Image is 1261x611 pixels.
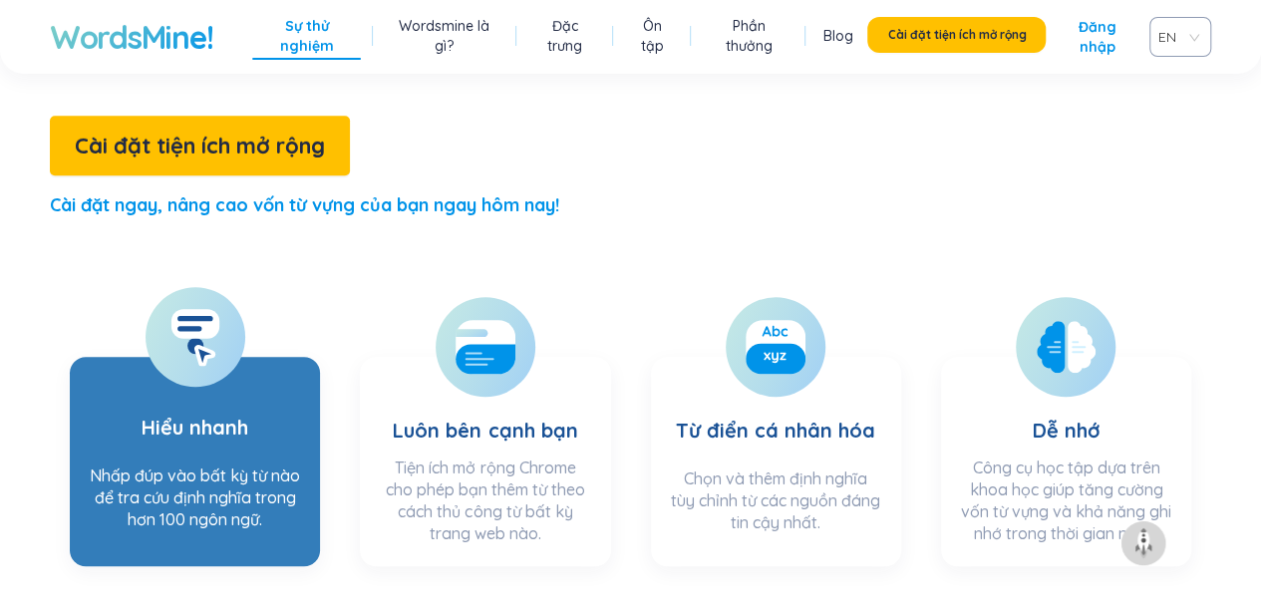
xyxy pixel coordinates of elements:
a: WordsMine! [50,17,212,57]
font: Đăng nhập [1079,18,1116,56]
font: Nhấp đúp vào bất kỳ từ nào để tra cứu định nghĩa trong hơn 100 ngôn ngữ. [90,465,300,529]
font: Chọn và thêm định nghĩa tùy chỉnh từ các nguồn đáng tin cậy nhất. [671,468,880,532]
font: Luôn bên cạnh bạn [393,418,577,443]
font: Cài đặt tiện ích mở rộng [887,27,1026,42]
font: Phần thưởng [725,17,772,55]
font: Tiện ích mở rộng Chrome cho phép bạn thêm từ theo cách thủ công từ bất kỳ trang web nào. [386,458,585,543]
a: Cài đặt tiện ích mở rộng [50,138,350,157]
font: Từ điển cá nhân hóa [676,418,875,443]
font: Wordsmine là gì? [399,17,489,55]
font: Ôn tập [641,17,664,55]
a: Cài đặt tiện ích mở rộng [867,17,1046,57]
font: Sự thử nghiệm [279,17,333,55]
font: Đặc trưng [547,17,582,55]
a: Wordsmine là gì? [390,16,499,56]
img: to top [1127,527,1159,559]
font: Blog [822,27,852,45]
a: Đăng nhập [1062,17,1133,57]
a: Ôn tập [630,16,674,56]
a: Sự thử nghiệm [257,16,356,56]
font: Công cụ học tập dựa trên khoa học giúp tăng cường vốn từ vựng và khả năng ghi nhớ trong thời gian... [961,458,1171,543]
font: Cài đặt tiện ích mở rộng [75,132,325,159]
button: Cài đặt tiện ích mở rộng [867,17,1046,53]
font: Dễ nhớ [1033,418,1100,443]
a: Blog [822,26,852,46]
font: Hiểu nhanh [142,415,248,440]
a: Phần thưởng [708,16,788,56]
a: Đặc trưng [533,16,596,56]
button: Cài đặt tiện ích mở rộng [50,116,350,175]
font: Cài đặt ngay, nâng cao vốn từ vựng của bạn ngay hôm nay! [50,193,559,216]
span: VIE [1158,22,1194,52]
font: EN [1158,28,1176,46]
